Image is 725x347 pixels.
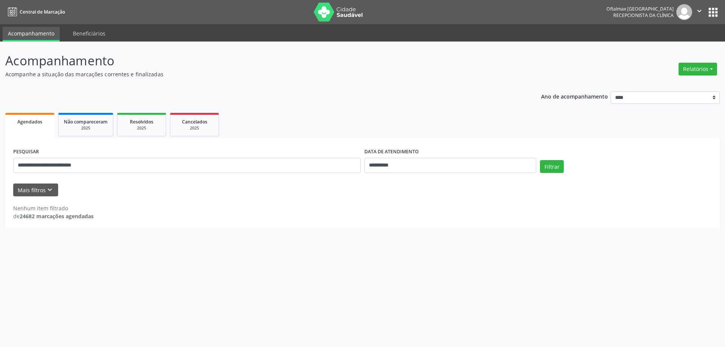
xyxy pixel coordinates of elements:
div: Oftalmax [GEOGRAPHIC_DATA] [606,6,674,12]
img: img [676,4,692,20]
p: Acompanhamento [5,51,505,70]
span: Recepcionista da clínica [613,12,674,19]
span: Cancelados [182,119,207,125]
div: 2025 [176,125,213,131]
a: Acompanhamento [3,27,60,42]
button: Filtrar [540,160,564,173]
div: Nenhum item filtrado [13,204,94,212]
div: 2025 [64,125,108,131]
label: DATA DE ATENDIMENTO [364,146,419,158]
button: Mais filtroskeyboard_arrow_down [13,184,58,197]
span: Resolvidos [130,119,153,125]
i:  [695,7,703,15]
span: Agendados [17,119,42,125]
p: Acompanhe a situação das marcações correntes e finalizadas [5,70,505,78]
label: PESQUISAR [13,146,39,158]
i: keyboard_arrow_down [46,186,54,194]
div: 2025 [123,125,160,131]
button:  [692,4,706,20]
a: Beneficiários [68,27,111,40]
strong: 24682 marcações agendadas [20,213,94,220]
div: de [13,212,94,220]
p: Ano de acompanhamento [541,91,608,101]
span: Não compareceram [64,119,108,125]
button: Relatórios [679,63,717,76]
a: Central de Marcação [5,6,65,18]
button: apps [706,6,720,19]
span: Central de Marcação [20,9,65,15]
